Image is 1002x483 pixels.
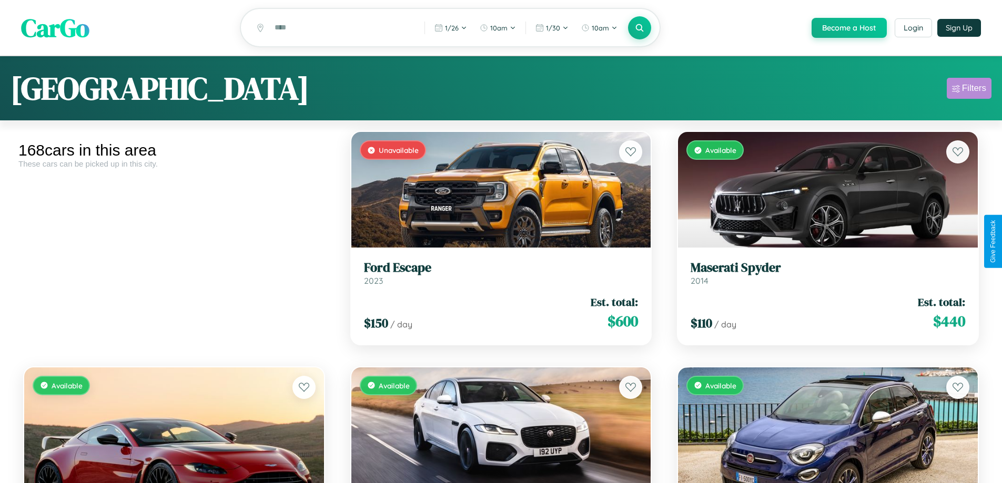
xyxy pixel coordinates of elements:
[429,19,472,36] button: 1/26
[52,381,83,390] span: Available
[705,146,736,155] span: Available
[474,19,521,36] button: 10am
[962,83,986,94] div: Filters
[379,146,419,155] span: Unavailable
[947,78,991,99] button: Filters
[608,311,638,332] span: $ 600
[490,24,508,32] span: 10am
[591,294,638,310] span: Est. total:
[364,275,383,286] span: 2023
[937,19,981,37] button: Sign Up
[364,314,388,332] span: $ 150
[933,311,965,332] span: $ 440
[364,260,639,286] a: Ford Escape2023
[691,260,965,286] a: Maserati Spyder2014
[21,11,89,45] span: CarGo
[546,24,560,32] span: 1 / 30
[705,381,736,390] span: Available
[989,220,997,263] div: Give Feedback
[576,19,623,36] button: 10am
[18,159,330,168] div: These cars can be picked up in this city.
[691,275,709,286] span: 2014
[445,24,459,32] span: 1 / 26
[895,18,932,37] button: Login
[379,381,410,390] span: Available
[918,294,965,310] span: Est. total:
[812,18,887,38] button: Become a Host
[714,319,736,330] span: / day
[11,67,309,110] h1: [GEOGRAPHIC_DATA]
[18,141,330,159] div: 168 cars in this area
[364,260,639,275] h3: Ford Escape
[691,260,965,275] h3: Maserati Spyder
[390,319,412,330] span: / day
[691,314,712,332] span: $ 110
[530,19,574,36] button: 1/30
[592,24,609,32] span: 10am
